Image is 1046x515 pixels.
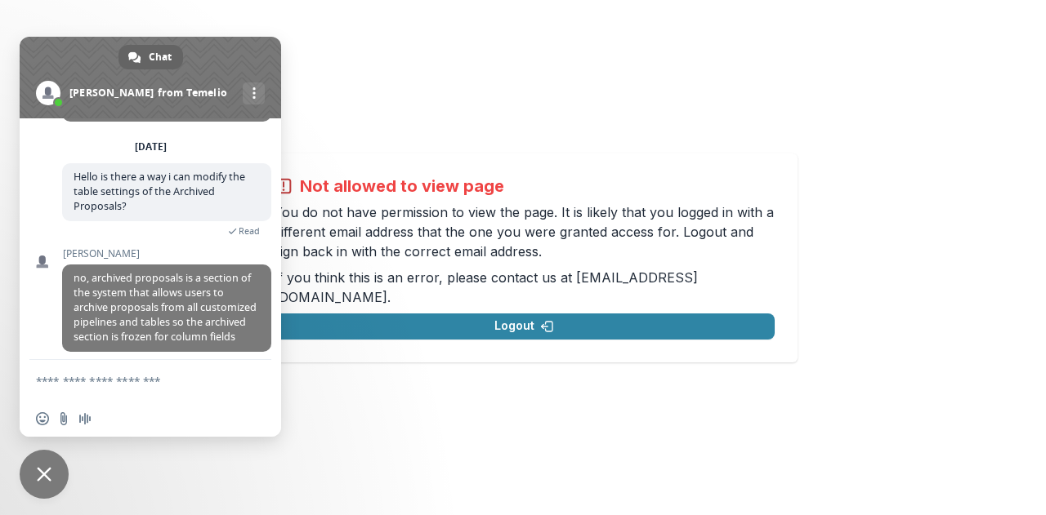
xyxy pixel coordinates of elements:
span: Hello is there a way i can modify the table settings of the Archived Proposals? [74,170,245,213]
p: You do not have permission to view the page. It is likely that you logged in with a different ema... [274,202,775,261]
div: More channels [243,82,265,104]
span: no, archived proposals is a section of the system that allows users to archive proposals from all... [74,271,257,344]
span: Audio message [78,412,92,425]
span: Chat [149,45,172,69]
span: Insert an emoji [36,412,49,425]
div: [DATE] [135,142,167,152]
textarea: Compose your message... [36,374,229,388]
div: Close chat [20,450,69,499]
button: Logout [274,313,775,340]
span: [PERSON_NAME] [62,248,271,260]
span: Send a file [57,412,70,425]
h2: Not allowed to view page [300,176,504,196]
p: If you think this is an error, please contact us at . [274,268,775,307]
div: Chat [118,45,183,69]
span: Read [239,225,260,237]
